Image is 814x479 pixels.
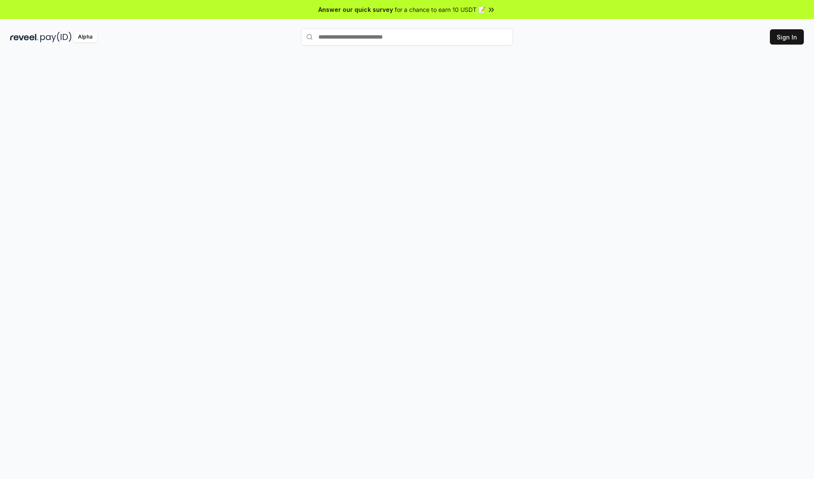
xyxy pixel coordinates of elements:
button: Sign In [770,29,804,45]
span: Answer our quick survey [318,5,393,14]
div: Alpha [73,32,97,42]
span: for a chance to earn 10 USDT 📝 [395,5,485,14]
img: reveel_dark [10,32,39,42]
img: pay_id [40,32,72,42]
